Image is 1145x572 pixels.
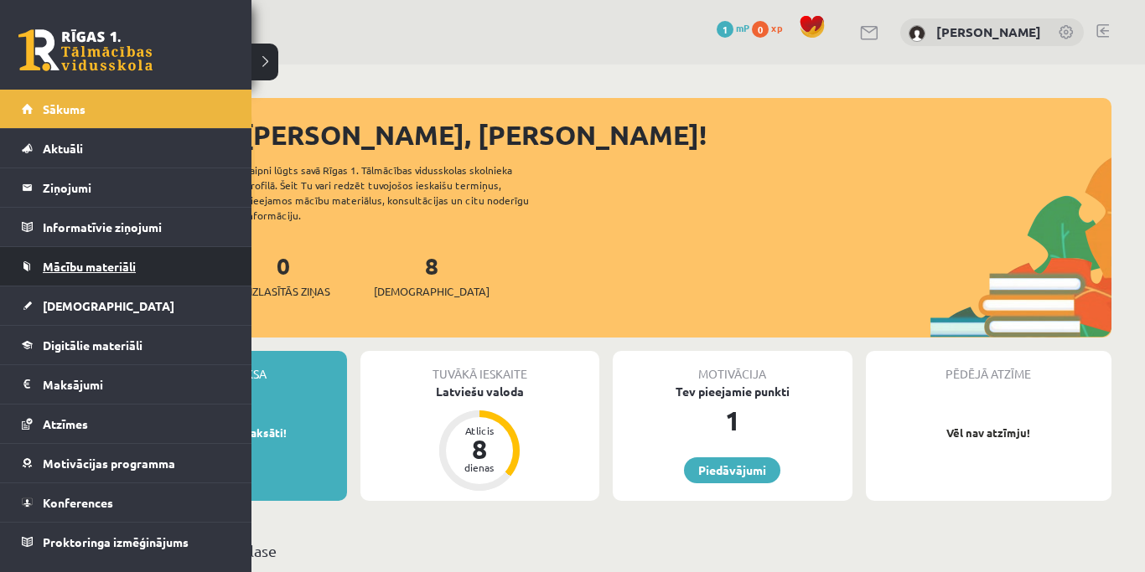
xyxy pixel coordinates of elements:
div: [PERSON_NAME], [PERSON_NAME]! [243,115,1111,155]
a: [DEMOGRAPHIC_DATA] [22,286,231,325]
span: xp [771,21,782,34]
span: Motivācijas programma [43,456,175,471]
a: 8[DEMOGRAPHIC_DATA] [374,250,490,300]
a: Rīgas 1. Tālmācības vidusskola [18,29,153,71]
img: Anastasija Jūlija Karjakina [909,25,925,42]
div: 1 [613,400,852,441]
p: Vēl nav atzīmju! [874,425,1104,441]
span: Sākums [43,101,85,116]
div: Latviešu valoda [360,383,600,400]
a: Sākums [22,90,231,128]
div: 8 [454,435,505,462]
span: Atzīmes [43,416,88,431]
legend: Maksājumi [43,365,231,404]
a: 0 xp [752,21,790,34]
div: Tev pieejamie punkti [613,383,852,400]
a: Piedāvājumi [684,457,780,483]
a: 1 mP [717,21,749,34]
a: Digitālie materiāli [22,326,231,364]
a: 0Neizlasītās ziņas [236,250,330,300]
span: mP [736,21,749,34]
a: Ziņojumi [22,168,231,207]
div: Atlicis [454,425,505,435]
span: 1 [717,21,733,38]
div: Tuvākā ieskaite [360,351,600,383]
span: Aktuāli [43,141,83,156]
span: Mācību materiāli [43,259,136,274]
a: Proktoringa izmēģinājums [22,523,231,561]
a: Atzīmes [22,405,231,443]
div: dienas [454,462,505,472]
span: 0 [752,21,769,38]
a: Informatīvie ziņojumi [22,208,231,246]
a: Motivācijas programma [22,444,231,482]
a: Konferences [22,483,231,522]
a: Mācību materiāli [22,247,231,286]
span: Proktoringa izmēģinājums [43,534,189,549]
a: [PERSON_NAME] [936,23,1041,40]
div: Motivācija [613,351,852,383]
span: Digitālie materiāli [43,338,142,353]
a: Latviešu valoda Atlicis 8 dienas [360,383,600,493]
div: Laipni lūgts savā Rīgas 1. Tālmācības vidusskolas skolnieka profilā. Šeit Tu vari redzēt tuvojošo... [245,162,558,223]
span: [DEMOGRAPHIC_DATA] [374,283,490,300]
legend: Ziņojumi [43,168,231,207]
div: Pēdējā atzīme [866,351,1112,383]
p: Mācību plāns 8.a JK klase [107,539,1105,562]
span: Neizlasītās ziņas [236,283,330,300]
a: Maksājumi [22,365,231,404]
span: [DEMOGRAPHIC_DATA] [43,298,174,313]
legend: Informatīvie ziņojumi [43,208,231,246]
a: Aktuāli [22,129,231,167]
span: Konferences [43,495,113,510]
